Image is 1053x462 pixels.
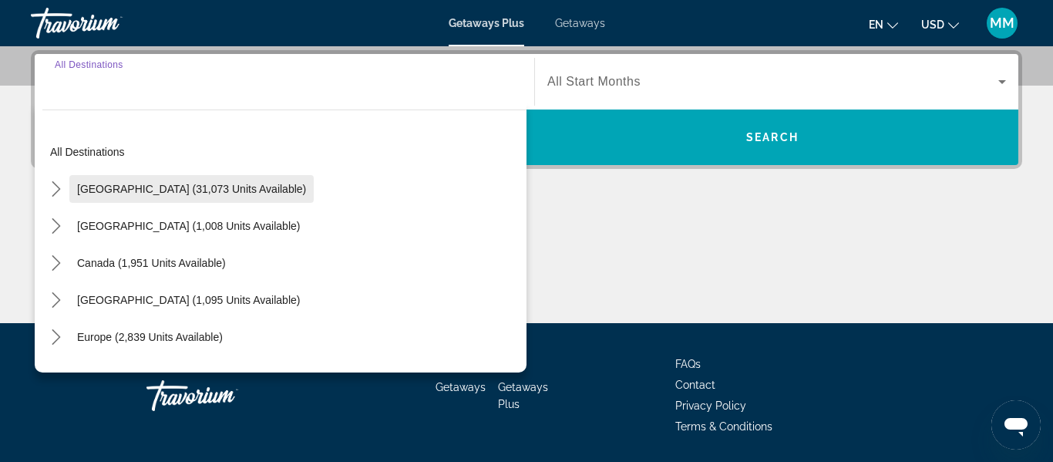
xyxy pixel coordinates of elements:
span: All Start Months [547,75,641,88]
span: MM [990,15,1014,31]
a: Go Home [146,373,301,419]
div: Destination options [35,102,526,373]
button: Select destination: Mexico (1,008 units available) [69,212,308,240]
a: Getaways [555,17,605,29]
button: Select destination: United States (31,073 units available) [69,175,314,203]
button: Select destination: All destinations [42,138,526,166]
span: en [869,19,883,31]
input: Select destination [55,73,514,92]
span: All Destinations [55,59,123,69]
iframe: Button to launch messaging window [991,400,1041,450]
button: Toggle Mexico (1,008 units available) submenu [42,213,69,240]
button: Toggle Australia (199 units available) submenu [42,361,69,388]
button: Change language [869,13,898,35]
a: Getaways [436,381,486,393]
div: Search widget [35,54,1018,165]
span: Search [746,131,799,143]
button: User Menu [982,7,1022,39]
span: [GEOGRAPHIC_DATA] (1,095 units available) [77,294,300,306]
button: Select destination: Australia (199 units available) [69,360,229,388]
button: Toggle Canada (1,951 units available) submenu [42,250,69,277]
button: Toggle Caribbean & Atlantic Islands (1,095 units available) submenu [42,287,69,314]
span: [GEOGRAPHIC_DATA] (1,008 units available) [77,220,300,232]
span: All destinations [50,146,125,158]
button: Select destination: Europe (2,839 units available) [69,323,230,351]
span: Canada (1,951 units available) [77,257,226,269]
button: Change currency [921,13,959,35]
a: Contact [675,379,715,391]
button: Select destination: Caribbean & Atlantic Islands (1,095 units available) [69,286,308,314]
span: Europe (2,839 units available) [77,331,223,343]
a: Getaways Plus [498,381,548,410]
span: USD [921,19,944,31]
a: Travorium [31,3,185,43]
span: [GEOGRAPHIC_DATA] (31,073 units available) [77,183,306,195]
a: Privacy Policy [675,400,746,412]
a: FAQs [675,358,701,370]
a: Getaways Plus [449,17,524,29]
button: Toggle United States (31,073 units available) submenu [42,176,69,203]
button: Toggle Europe (2,839 units available) submenu [42,324,69,351]
button: Search [526,110,1018,165]
a: Terms & Conditions [675,420,772,433]
button: Select destination: Canada (1,951 units available) [69,249,234,277]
